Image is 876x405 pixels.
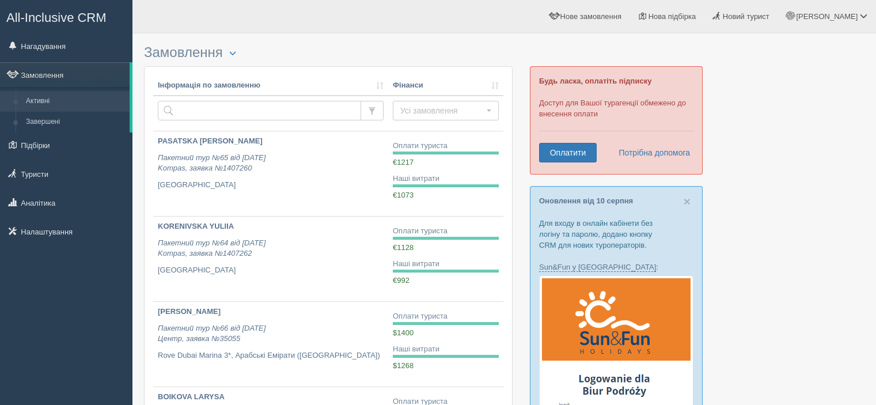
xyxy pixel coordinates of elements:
[539,262,693,272] p: :
[158,80,384,91] a: Інформація по замовленню
[158,307,221,316] b: [PERSON_NAME]
[393,101,499,120] button: Усі замовлення
[158,324,266,343] i: Пакетний тур №66 від [DATE] Центр, заявка №35055
[21,112,130,133] a: Завершені
[560,12,621,21] span: Нове замовлення
[393,80,499,91] a: Фінанси
[400,105,484,116] span: Усі замовлення
[393,259,499,270] div: Наші витрати
[1,1,132,32] a: All-Inclusive CRM
[158,265,384,276] p: [GEOGRAPHIC_DATA]
[611,143,691,162] a: Потрібна допомога
[21,91,130,112] a: Активні
[144,45,513,60] h3: Замовлення
[393,158,414,166] span: €1217
[158,350,384,361] p: Rove Dubai Marina 3*, Арабські Емірати ([GEOGRAPHIC_DATA])
[649,12,696,21] span: Нова підбірка
[393,276,409,285] span: €992
[539,196,633,205] a: Оновлення від 10 серпня
[393,328,414,337] span: $1400
[158,222,234,230] b: KORENIVSKA YULIIA
[393,226,499,237] div: Оплати туриста
[153,217,388,301] a: KORENIVSKA YULIIA Пакетний тур №64 від [DATE]Kompas, заявка №1407262 [GEOGRAPHIC_DATA]
[684,195,691,207] button: Close
[393,344,499,355] div: Наші витрати
[6,10,107,25] span: All-Inclusive CRM
[158,180,384,191] p: [GEOGRAPHIC_DATA]
[393,191,414,199] span: €1073
[539,143,597,162] a: Оплатити
[393,311,499,322] div: Оплати туриста
[158,101,361,120] input: Пошук за номером замовлення, ПІБ або паспортом туриста
[393,173,499,184] div: Наші витрати
[796,12,858,21] span: [PERSON_NAME]
[684,195,691,208] span: ×
[723,12,769,21] span: Новий турист
[530,66,703,175] div: Доступ для Вашої турагенції обмежено до внесення оплати
[393,141,499,152] div: Оплати туриста
[158,392,225,401] b: BOIKOVA LARYSA
[158,239,266,258] i: Пакетний тур №64 від [DATE] Kompas, заявка №1407262
[153,131,388,216] a: PASATSKA [PERSON_NAME] Пакетний тур №65 від [DATE]Kompas, заявка №1407260 [GEOGRAPHIC_DATA]
[393,361,414,370] span: $1268
[158,153,266,173] i: Пакетний тур №65 від [DATE] Kompas, заявка №1407260
[393,243,414,252] span: €1128
[153,302,388,387] a: [PERSON_NAME] Пакетний тур №66 від [DATE]Центр, заявка №35055 Rove Dubai Marina 3*, Арабські Емір...
[539,77,651,85] b: Будь ласка, оплатіть підписку
[539,218,693,251] p: Для входу в онлайн кабінети без логіну та паролю, додано кнопку CRM для нових туроператорів.
[158,137,263,145] b: PASATSKA [PERSON_NAME]
[539,263,656,272] a: Sun&Fun у [GEOGRAPHIC_DATA]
